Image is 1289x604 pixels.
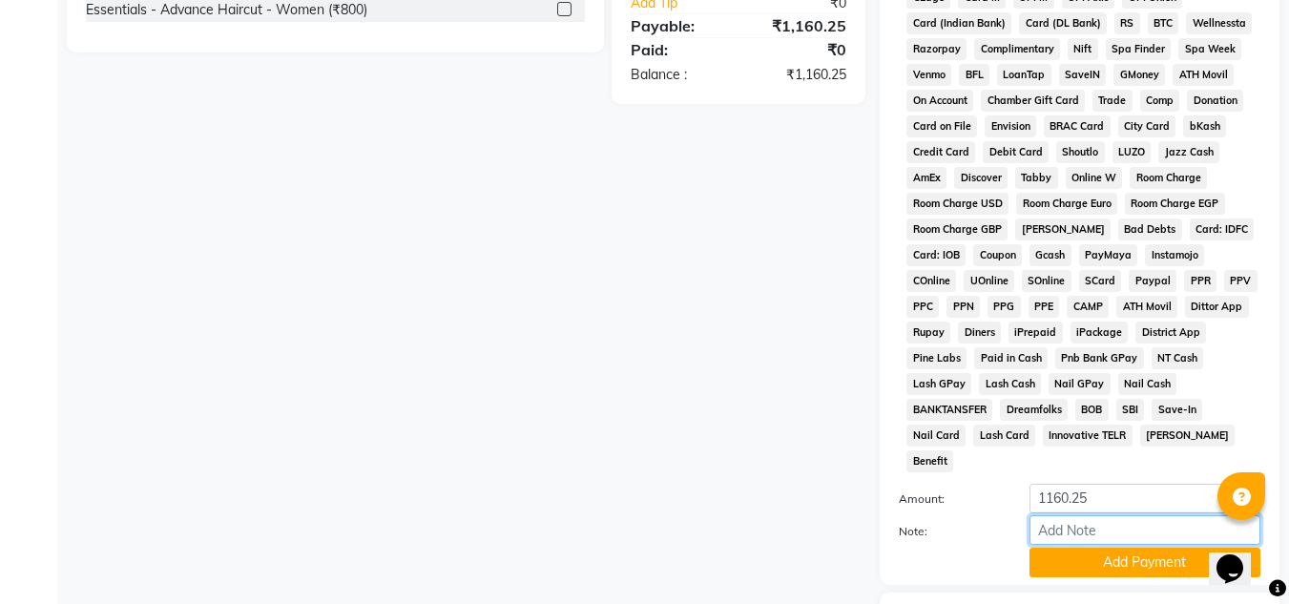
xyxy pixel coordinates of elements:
div: ₹1,160.25 [738,65,861,85]
iframe: chat widget [1209,528,1270,585]
input: Add Note [1029,515,1260,545]
span: Lash GPay [906,373,971,395]
span: Card: IOB [906,244,966,266]
span: Dittor App [1185,296,1249,318]
span: LoanTap [997,64,1051,86]
span: SaveIN [1059,64,1107,86]
span: SCard [1079,270,1122,292]
span: Spa Finder [1106,38,1172,60]
span: Nail Card [906,425,966,447]
div: Paid: [616,38,738,61]
span: Nail GPay [1049,373,1111,395]
div: Payable: [616,14,738,37]
span: Card on File [906,115,977,137]
span: iPrepaid [1008,322,1063,344]
span: PPR [1184,270,1216,292]
span: Room Charge [1130,167,1207,189]
span: Rupay [906,322,950,344]
span: On Account [906,90,973,112]
span: BOB [1075,399,1109,421]
input: Amount [1029,484,1260,513]
span: Lash Cash [979,373,1041,395]
span: Razorpay [906,38,967,60]
span: Chamber Gift Card [981,90,1085,112]
span: ATH Movil [1116,296,1177,318]
span: Bad Debts [1118,219,1182,240]
span: Complimentary [974,38,1060,60]
span: Paypal [1129,270,1176,292]
span: BFL [959,64,989,86]
span: LUZO [1112,141,1152,163]
span: Online W [1066,167,1123,189]
span: [PERSON_NAME] [1140,425,1236,447]
span: Jazz Cash [1158,141,1219,163]
span: Shoutlo [1056,141,1105,163]
span: Nift [1068,38,1098,60]
span: Discover [954,167,1008,189]
span: Envision [985,115,1036,137]
span: Room Charge USD [906,193,1008,215]
span: Debit Card [983,141,1049,163]
span: Pnb Bank GPay [1055,347,1144,369]
span: BRAC Card [1044,115,1111,137]
span: PPV [1224,270,1258,292]
span: Gcash [1029,244,1071,266]
span: Card (Indian Bank) [906,12,1011,34]
span: Tabby [1015,167,1058,189]
span: PPC [906,296,939,318]
span: PPE [1029,296,1060,318]
label: Note: [884,523,1014,540]
span: Room Charge GBP [906,219,1008,240]
span: RS [1114,12,1140,34]
span: COnline [906,270,956,292]
span: Instamojo [1145,244,1204,266]
span: Comp [1140,90,1180,112]
span: Dreamfolks [1000,399,1068,421]
span: Benefit [906,450,953,472]
span: BANKTANSFER [906,399,992,421]
span: Trade [1092,90,1133,112]
span: [PERSON_NAME] [1015,219,1111,240]
span: Diners [958,322,1001,344]
span: Spa Week [1178,38,1241,60]
span: BTC [1148,12,1179,34]
span: Save-In [1152,399,1202,421]
label: Amount: [884,490,1014,508]
span: Room Charge EGP [1125,193,1225,215]
div: Balance : [616,65,738,85]
div: ₹1,160.25 [738,14,861,37]
span: Wellnessta [1186,12,1252,34]
span: Pine Labs [906,347,967,369]
span: SOnline [1022,270,1071,292]
span: CAMP [1067,296,1109,318]
span: Nail Cash [1118,373,1177,395]
span: iPackage [1071,322,1129,344]
span: bKash [1183,115,1226,137]
span: Lash Card [973,425,1035,447]
span: City Card [1118,115,1176,137]
span: Coupon [973,244,1022,266]
span: PPN [946,296,980,318]
span: Credit Card [906,141,975,163]
span: SBI [1116,399,1145,421]
span: ATH Movil [1173,64,1234,86]
button: Add Payment [1029,548,1260,577]
span: Card (DL Bank) [1019,12,1107,34]
span: District App [1135,322,1206,344]
span: Card: IDFC [1190,219,1255,240]
span: AmEx [906,167,946,189]
span: PayMaya [1079,244,1138,266]
span: UOnline [964,270,1014,292]
span: Innovative TELR [1043,425,1133,447]
span: GMoney [1113,64,1165,86]
span: PPG [988,296,1021,318]
span: Donation [1187,90,1243,112]
span: Venmo [906,64,951,86]
div: ₹0 [738,38,861,61]
span: Paid in Cash [974,347,1048,369]
span: NT Cash [1152,347,1204,369]
span: Room Charge Euro [1016,193,1117,215]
